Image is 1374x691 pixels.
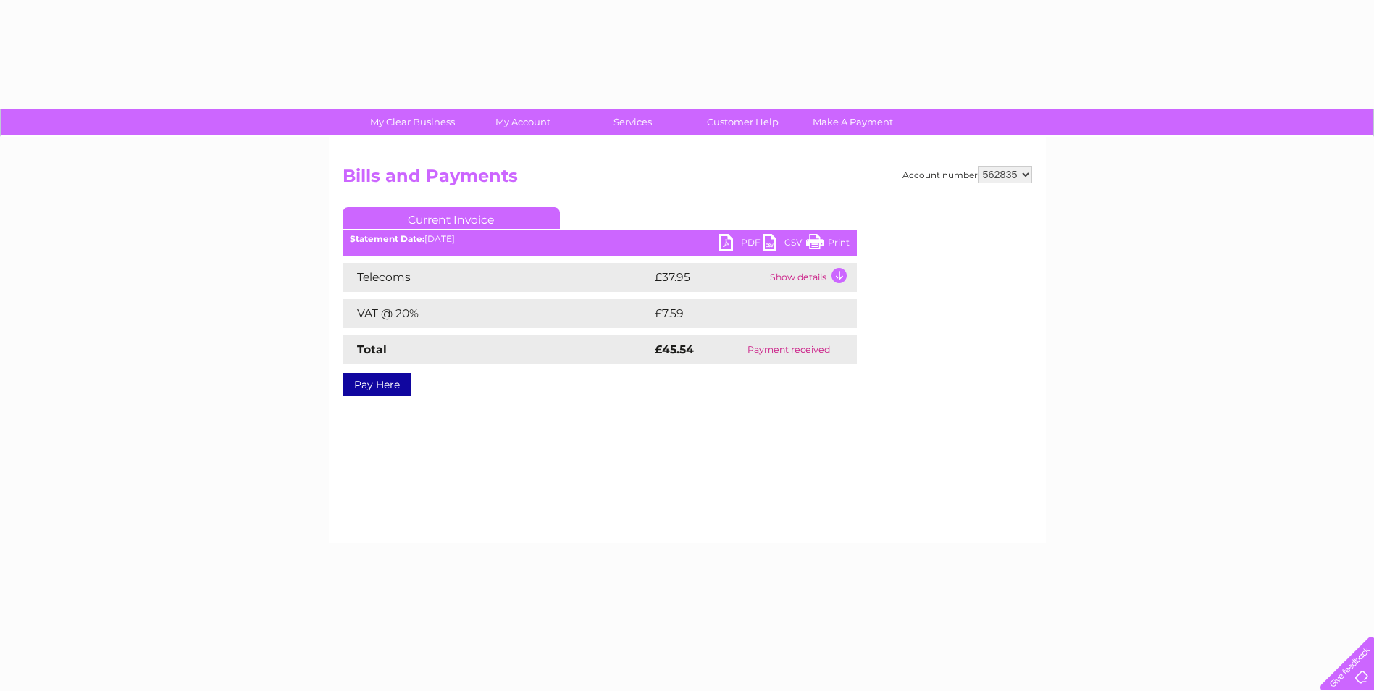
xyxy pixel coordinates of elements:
a: PDF [719,234,763,255]
a: CSV [763,234,806,255]
h2: Bills and Payments [343,166,1032,193]
td: Telecoms [343,263,651,292]
td: £37.95 [651,263,766,292]
td: Show details [766,263,857,292]
div: [DATE] [343,234,857,244]
a: My Account [463,109,582,135]
td: VAT @ 20% [343,299,651,328]
strong: £45.54 [655,343,694,356]
b: Statement Date: [350,233,424,244]
a: My Clear Business [353,109,472,135]
div: Account number [902,166,1032,183]
td: £7.59 [651,299,823,328]
a: Current Invoice [343,207,560,229]
a: Print [806,234,850,255]
td: Payment received [721,335,856,364]
a: Make A Payment [793,109,913,135]
a: Pay Here [343,373,411,396]
strong: Total [357,343,387,356]
a: Services [573,109,692,135]
a: Customer Help [683,109,803,135]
